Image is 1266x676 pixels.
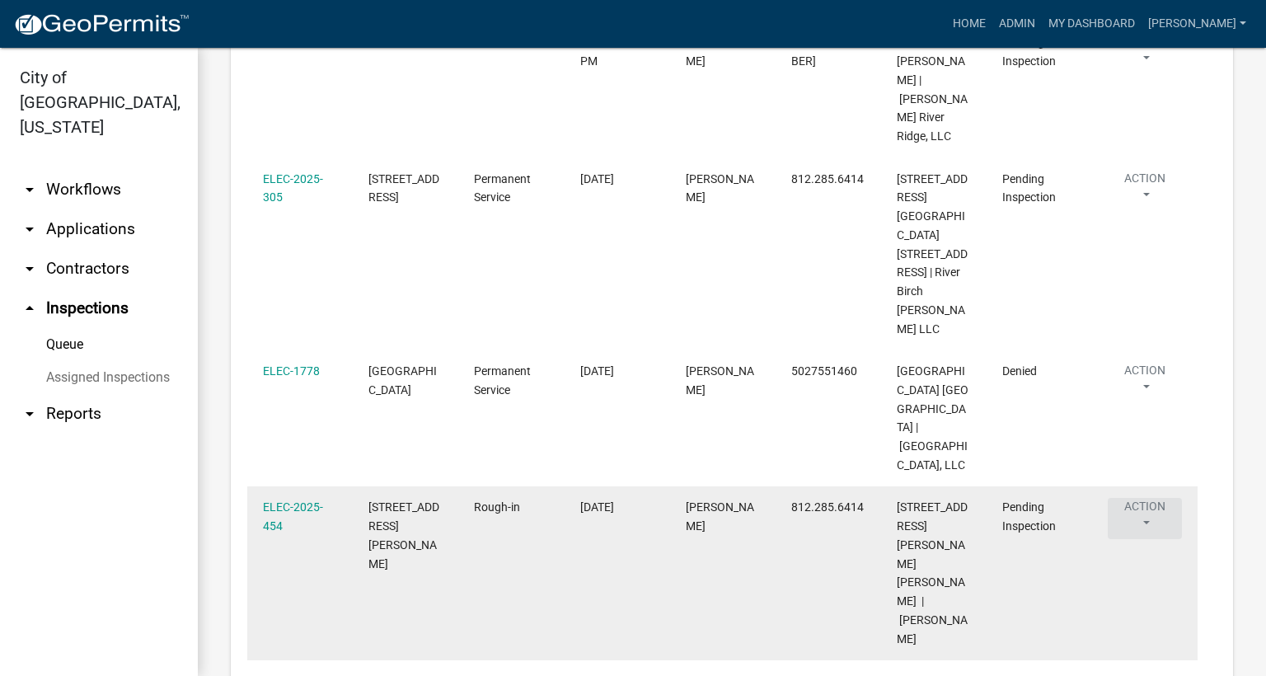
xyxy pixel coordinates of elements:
[1108,170,1182,211] button: Action
[368,364,437,397] span: 828 WATT STREET
[20,404,40,424] i: arrow_drop_down
[1002,172,1056,204] span: Pending Inspection
[946,8,992,40] a: Home
[897,500,968,645] span: 4118 UHL DRIVE 4118 Uhl Drive | Hutchens Cody P
[263,364,320,378] a: ELEC-1778
[474,500,520,514] span: Rough-in
[791,364,857,378] span: 5027551460
[1108,498,1182,539] button: Action
[20,259,40,279] i: arrow_drop_down
[20,219,40,239] i: arrow_drop_down
[1108,362,1182,403] button: Action
[1108,33,1182,74] button: Action
[686,500,754,533] span: William j. Peters
[897,172,968,336] span: 3446 RIVER BIRCH DRIVE 3446 River Birch Drive lot 104 | River Birch Woods LLC
[992,8,1042,40] a: Admin
[686,364,754,397] span: JT Hembrey
[474,364,531,397] span: Permanent Service
[580,362,654,381] div: [DATE]
[580,170,654,189] div: [DATE]
[263,500,323,533] a: ELEC-2025-454
[580,33,654,71] div: [DATE] 1:00 PM
[897,364,968,472] span: 828 WATT STREET 828 Watt Street | Cloverport Park, LLC
[1042,8,1142,40] a: My Dashboard
[20,180,40,200] i: arrow_drop_down
[368,172,439,204] span: 3446 RIVER BIRCH DRIVE
[20,298,40,318] i: arrow_drop_up
[368,500,439,570] span: 4118 UHL DRIVE
[1002,500,1056,533] span: Pending Inspection
[686,172,754,204] span: Harold Satterly
[263,172,323,204] a: ELEC-2025-305
[1002,364,1037,378] span: Denied
[474,172,531,204] span: Permanent Service
[580,498,654,517] div: [DATE]
[791,172,864,185] span: 812.285.6414
[1142,8,1253,40] a: [PERSON_NAME]
[791,500,864,514] span: 812.285.6414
